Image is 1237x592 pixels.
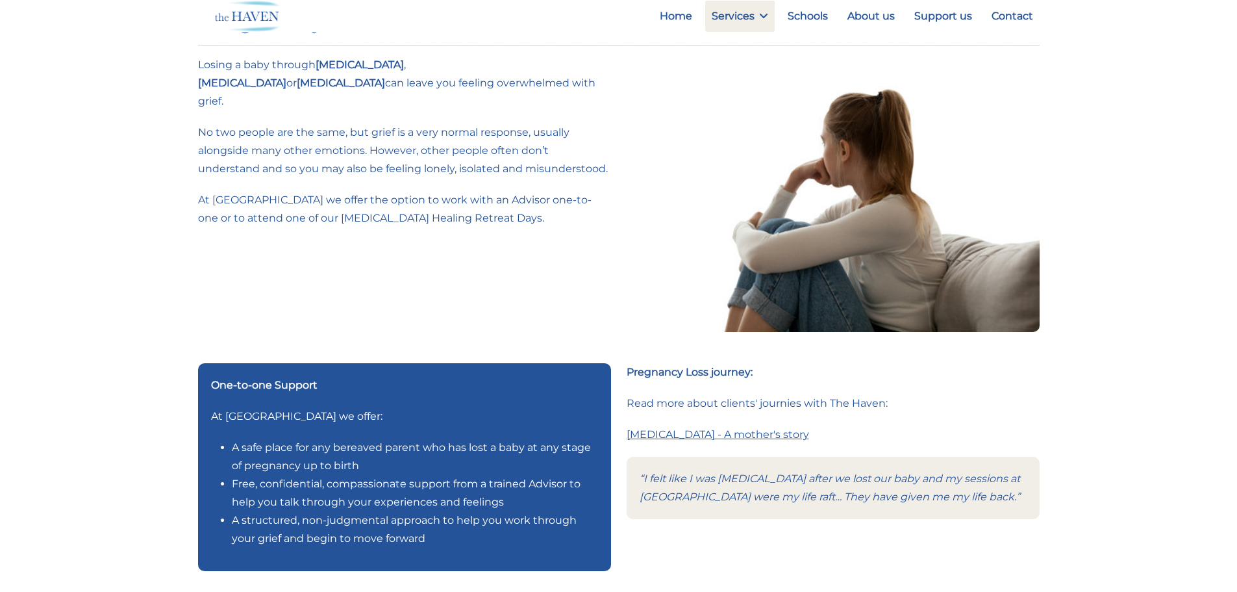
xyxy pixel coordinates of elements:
[232,475,598,511] li: Free, confidential, compassionate support from a trained Advisor to help you talk through your ex...
[211,379,318,391] strong: One-to-one Support
[627,56,1040,331] img: Side view young woman looking away at window sitting on couch at home
[841,1,901,32] a: About us
[627,366,753,378] strong: Pregnancy Loss journey:
[985,1,1040,32] a: Contact
[705,1,775,32] a: Services
[627,394,1040,413] p: Read more about clients' journies with The Haven:
[640,472,1020,503] i: “I felt like I was [MEDICAL_DATA] after we lost our baby and my sessions at [GEOGRAPHIC_DATA] wer...
[653,1,699,32] a: Home
[781,1,834,32] a: Schools
[297,77,385,89] strong: [MEDICAL_DATA]
[232,511,598,548] li: A structured, non-judgmental approach to help you work through your grief and begin to move forward
[198,56,611,110] p: Losing a baby through , or can leave you feeling overwhelmed with grief.
[211,407,598,426] p: At [GEOGRAPHIC_DATA] we offer:
[908,1,979,32] a: Support us
[232,439,598,475] li: A safe place for any bereaved parent who has lost a baby at any stage of pregnancy up to birth
[198,77,286,89] strong: [MEDICAL_DATA]
[627,428,809,441] a: [MEDICAL_DATA] - A mother's story
[198,123,611,178] p: No two people are the same, but grief is a very normal response, usually alongside many other emo...
[316,58,404,71] strong: [MEDICAL_DATA]
[198,191,611,227] p: At [GEOGRAPHIC_DATA] we offer the option to work with an Advisor one-to-one or to attend one of o...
